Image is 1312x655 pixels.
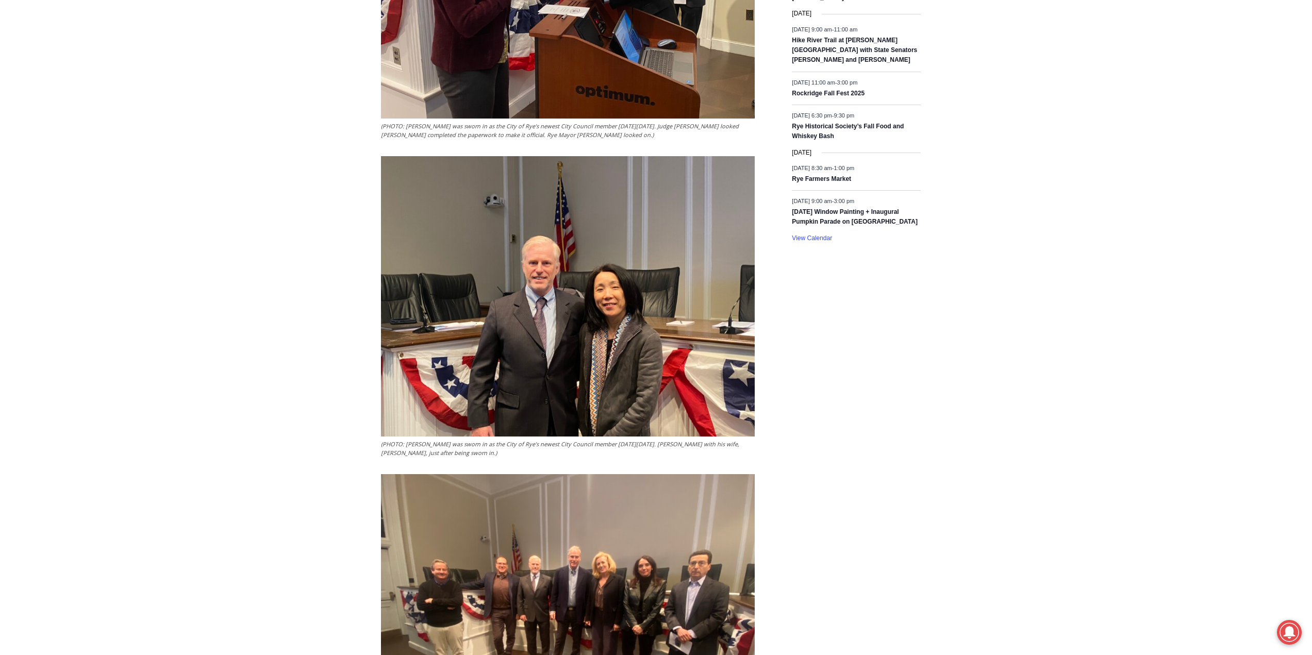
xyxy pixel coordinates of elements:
[792,79,857,85] time: -
[834,26,857,32] span: 11:00 am
[792,112,832,119] span: [DATE] 6:30 pm
[792,234,832,242] a: View Calendar
[792,165,832,171] span: [DATE] 8:30 am
[792,165,854,171] time: -
[792,123,904,141] a: Rye Historical Society’s Fall Food and Whiskey Bash
[834,165,854,171] span: 1:00 pm
[792,198,854,204] time: -
[792,148,811,158] time: [DATE]
[792,79,835,85] span: [DATE] 11:00 am
[792,26,832,32] span: [DATE] 9:00 am
[381,440,755,458] figcaption: (PHOTO: [PERSON_NAME] was sworn in as the City of Rye’s newest City Council member [DATE][DATE]. ...
[834,198,854,204] span: 3:00 pm
[792,112,854,119] time: -
[792,175,851,183] a: Rye Farmers Market
[792,26,857,32] time: -
[792,90,865,98] a: Rockridge Fall Fest 2025
[792,37,917,65] a: Hike River Trail at [PERSON_NAME][GEOGRAPHIC_DATA] with State Senators [PERSON_NAME] and [PERSON_...
[834,112,854,119] span: 9:30 pm
[381,156,755,436] img: (PHOTO: James Ward was sworn in as the City of Rye's newest City Council member on Wednesday, Jan...
[792,198,832,204] span: [DATE] 9:00 am
[837,79,858,85] span: 3:00 pm
[381,122,755,140] figcaption: (PHOTO: [PERSON_NAME] was sworn in as the City of Rye’s newest City Council member [DATE][DATE]. ...
[792,9,811,19] time: [DATE]
[792,208,918,226] a: [DATE] Window Painting + Inaugural Pumpkin Parade on [GEOGRAPHIC_DATA]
